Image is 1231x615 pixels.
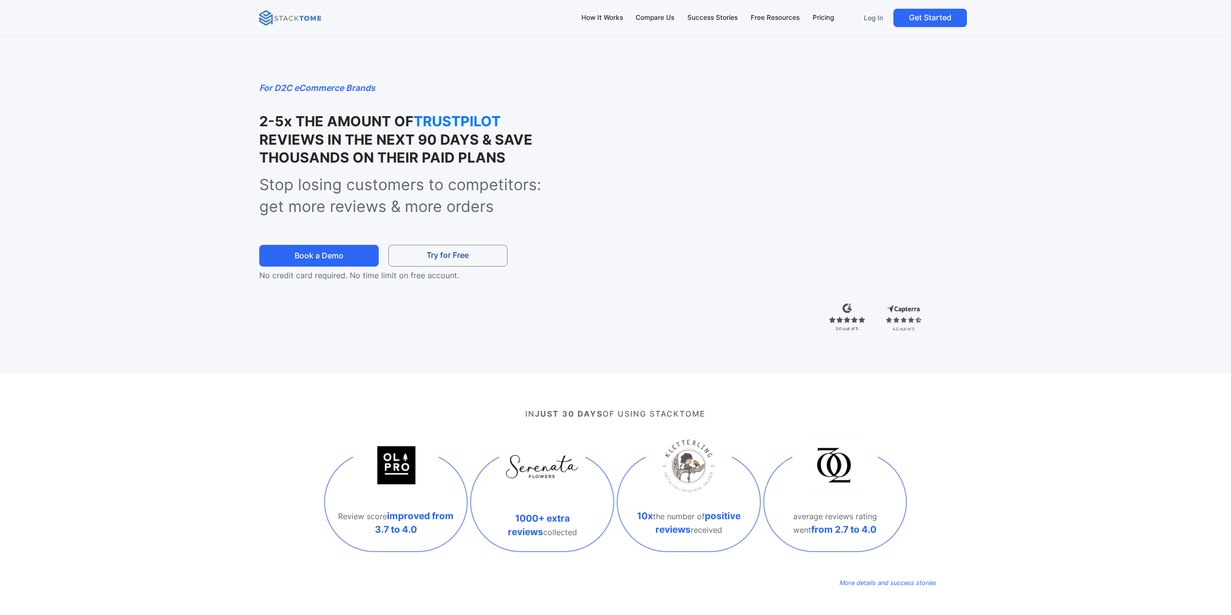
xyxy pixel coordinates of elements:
[646,424,731,510] img: Kletterling Holzspielzeug logo
[508,512,570,538] strong: 1000+ extra reviews
[839,579,936,586] em: More details and success stories
[627,510,750,536] p: the number of received
[808,8,838,28] a: Pricing
[811,524,876,535] strong: from 2.7 to 4.0
[631,8,679,28] a: Compare Us
[586,81,972,298] iframe: StackTome- product_demo 07.24 - 1.3x speed (1080p)
[259,174,565,218] p: Stop losing customers to competitors: get more reviews & more orders
[259,270,524,281] p: No credit card required. No time limit on free account.
[813,13,834,23] div: Pricing
[581,13,623,23] div: How It Works
[792,424,878,510] img: god save queens logo
[259,131,533,166] strong: REVIEWS IN THE NEXT 90 DAYS & SAVE THOUSANDS ON THEIR PAID PLANS
[683,8,742,28] a: Success Stories
[893,9,967,27] a: Get Started
[535,409,603,419] strong: JUST 30 DAYS
[335,510,458,536] p: Review score
[499,426,585,512] img: serenata logo
[259,83,375,93] em: For D2C eCommerce Brands
[687,13,738,23] div: Success Stories
[481,512,604,539] p: collected
[751,13,800,23] div: Free Resources
[636,13,674,23] div: Compare Us
[839,575,936,589] a: More details and success stories
[414,112,510,130] strong: TRUSTPILOT
[259,113,414,130] strong: 2-5x THE AMOUNT OF
[259,245,378,267] a: Book a Demo
[655,510,741,535] strong: positive reviews
[774,510,897,536] p: average reviews rating went
[388,245,507,267] a: Try for Free
[577,8,627,28] a: How It Works
[746,8,804,28] a: Free Resources
[637,510,653,522] strong: 10x
[858,9,890,27] a: Log In
[353,424,439,510] img: olpro logo
[864,14,883,22] p: Log In
[295,408,936,420] p: IN OF USING STACKTOME
[375,510,454,535] strong: improved from 3.7 to 4.0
